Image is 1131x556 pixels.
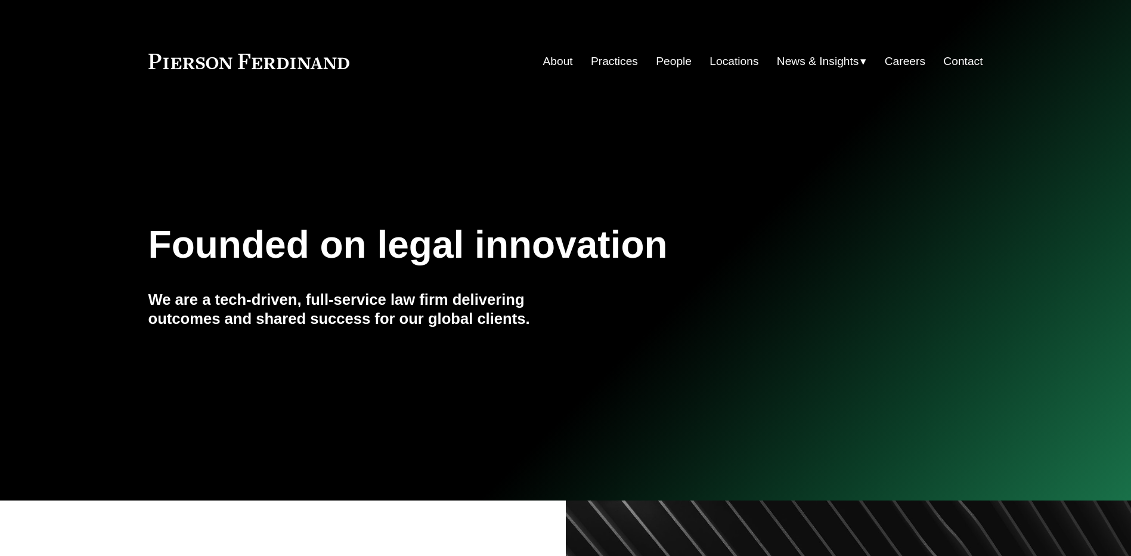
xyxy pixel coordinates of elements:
span: News & Insights [777,51,859,72]
a: Contact [943,50,983,73]
h4: We are a tech-driven, full-service law firm delivering outcomes and shared success for our global... [148,290,566,329]
a: folder dropdown [777,50,867,73]
a: People [656,50,692,73]
a: Locations [709,50,758,73]
h1: Founded on legal innovation [148,223,844,267]
a: Careers [885,50,925,73]
a: Practices [591,50,638,73]
a: About [543,50,573,73]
